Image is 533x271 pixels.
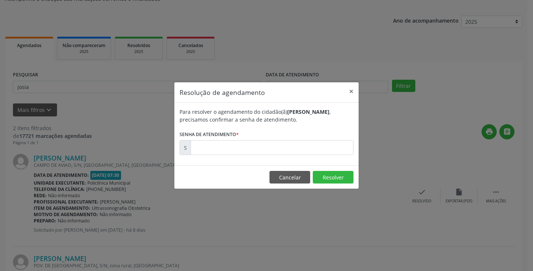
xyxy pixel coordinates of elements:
[180,108,353,123] div: Para resolver o agendamento do cidadão(ã) , precisamos confirmar a senha de atendimento.
[180,129,239,140] label: Senha de atendimento
[269,171,310,184] button: Cancelar
[344,82,359,100] button: Close
[287,108,329,115] b: [PERSON_NAME]
[313,171,353,184] button: Resolver
[180,140,191,155] div: S
[180,87,265,97] h5: Resolução de agendamento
